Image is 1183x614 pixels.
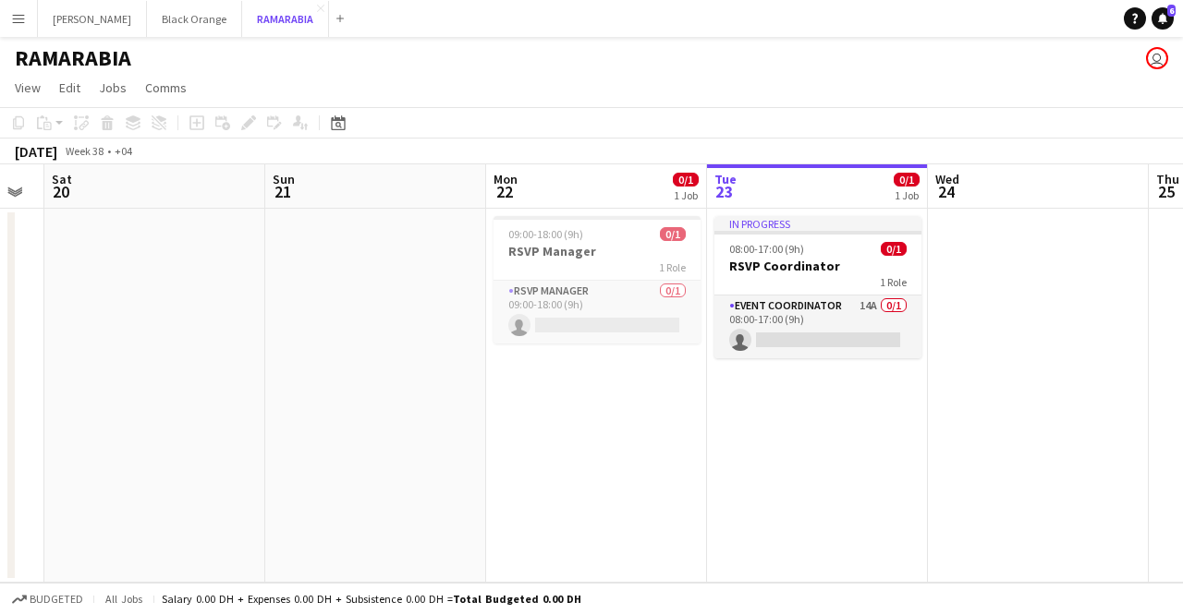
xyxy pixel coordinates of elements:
span: 1 Role [880,275,907,289]
span: 6 [1167,5,1176,17]
span: 0/1 [660,227,686,241]
app-job-card: In progress08:00-17:00 (9h)0/1RSVP Coordinator1 RoleEvent Coordinator14A0/108:00-17:00 (9h) [714,216,921,358]
span: Budgeted [30,593,83,606]
app-card-role: Event Coordinator14A0/108:00-17:00 (9h) [714,295,921,358]
span: Sun [273,171,295,187]
button: Black Orange [147,1,242,37]
span: 24 [933,181,959,202]
span: 0/1 [673,173,699,187]
h3: RSVP Manager [494,243,701,259]
span: 22 [491,181,518,202]
button: Budgeted [9,589,86,609]
button: [PERSON_NAME] [38,1,147,37]
h1: RAMARABIA [15,44,131,72]
span: Tue [714,171,737,187]
span: Sat [52,171,72,187]
span: All jobs [102,592,146,606]
span: Total Budgeted 0.00 DH [453,592,581,606]
span: 25 [1153,181,1179,202]
h3: RSVP Coordinator [714,258,921,274]
button: RAMARABIA [242,1,329,37]
span: 09:00-18:00 (9h) [508,227,583,241]
a: View [7,76,48,100]
div: 1 Job [674,188,698,202]
span: 08:00-17:00 (9h) [729,242,804,256]
span: 23 [712,181,737,202]
span: 0/1 [894,173,920,187]
span: Thu [1156,171,1179,187]
app-user-avatar: Eagal Abdi [1146,47,1168,69]
span: 0/1 [881,242,907,256]
span: Week 38 [61,144,107,158]
span: Jobs [99,79,127,96]
a: Comms [138,76,194,100]
a: Jobs [91,76,134,100]
app-job-card: 09:00-18:00 (9h)0/1RSVP Manager1 RoleRSVP Manager0/109:00-18:00 (9h) [494,216,701,343]
app-card-role: RSVP Manager0/109:00-18:00 (9h) [494,281,701,343]
span: 1 Role [659,260,686,274]
div: 1 Job [895,188,919,202]
div: [DATE] [15,142,57,161]
div: In progress [714,216,921,231]
span: View [15,79,41,96]
a: Edit [52,76,88,100]
a: 6 [1152,7,1174,30]
span: Edit [59,79,80,96]
span: 21 [270,181,295,202]
div: Salary 0.00 DH + Expenses 0.00 DH + Subsistence 0.00 DH = [162,592,581,606]
span: Wed [935,171,959,187]
span: 20 [49,181,72,202]
span: Comms [145,79,187,96]
span: Mon [494,171,518,187]
div: +04 [115,144,132,158]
